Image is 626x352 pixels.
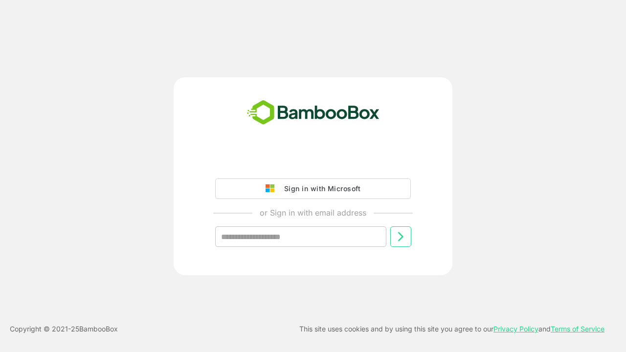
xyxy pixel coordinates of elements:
img: google [266,184,279,193]
p: This site uses cookies and by using this site you agree to our and [299,323,604,335]
iframe: Sign in with Google Button [210,151,416,173]
a: Privacy Policy [493,325,538,333]
img: bamboobox [242,97,385,129]
a: Terms of Service [551,325,604,333]
div: Sign in with Microsoft [279,182,360,195]
button: Sign in with Microsoft [215,178,411,199]
p: Copyright © 2021- 25 BambooBox [10,323,118,335]
p: or Sign in with email address [260,207,366,219]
